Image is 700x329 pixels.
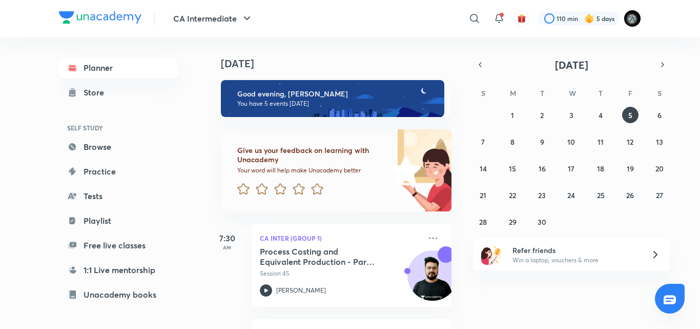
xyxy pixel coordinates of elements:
[563,107,580,123] button: September 3, 2025
[487,57,655,72] button: [DATE]
[539,164,546,173] abbr: September 16, 2025
[626,190,634,200] abbr: September 26, 2025
[59,161,178,182] a: Practice
[480,164,487,173] abbr: September 14, 2025
[627,164,634,173] abbr: September 19, 2025
[563,133,580,150] button: September 10, 2025
[599,88,603,98] abbr: Thursday
[657,88,662,98] abbr: Saturday
[534,107,550,123] button: September 2, 2025
[59,11,141,24] img: Company Logo
[237,146,387,164] h6: Give us your feedback on learning with Unacademy
[651,160,668,177] button: September 20, 2025
[475,160,491,177] button: September 14, 2025
[656,190,663,200] abbr: September 27, 2025
[555,58,588,72] span: [DATE]
[59,210,178,231] a: Playlist
[59,186,178,206] a: Tests
[480,190,486,200] abbr: September 21, 2025
[598,137,604,147] abbr: September 11, 2025
[513,10,530,27] button: avatar
[563,187,580,203] button: September 24, 2025
[622,133,639,150] button: September 12, 2025
[504,187,521,203] button: September 22, 2025
[237,166,387,175] p: Your word will help make Unacademy better
[481,244,502,265] img: referral
[538,217,546,227] abbr: September 30, 2025
[260,246,387,267] h5: Process Costing and Equivalent Production - Part 2
[260,269,421,278] p: Session 45
[584,13,594,24] img: streak
[475,214,491,230] button: September 28, 2025
[481,137,485,147] abbr: September 7, 2025
[59,260,178,280] a: 1:1 Live mentorship
[512,245,639,256] h6: Refer friends
[592,107,609,123] button: September 4, 2025
[628,88,632,98] abbr: Friday
[475,187,491,203] button: September 21, 2025
[538,190,546,200] abbr: September 23, 2025
[651,187,668,203] button: September 27, 2025
[563,160,580,177] button: September 17, 2025
[481,88,485,98] abbr: Sunday
[534,214,550,230] button: September 30, 2025
[84,86,110,99] div: Store
[592,160,609,177] button: September 18, 2025
[628,110,632,120] abbr: September 5, 2025
[510,88,516,98] abbr: Monday
[408,256,457,305] img: Avatar
[511,110,514,120] abbr: September 1, 2025
[237,89,435,99] h6: Good evening, [PERSON_NAME]
[221,80,444,117] img: evening
[597,190,605,200] abbr: September 25, 2025
[504,160,521,177] button: September 15, 2025
[534,187,550,203] button: September 23, 2025
[509,164,516,173] abbr: September 15, 2025
[651,107,668,123] button: September 6, 2025
[597,164,604,173] abbr: September 18, 2025
[540,88,544,98] abbr: Tuesday
[569,88,576,98] abbr: Wednesday
[509,190,516,200] abbr: September 22, 2025
[475,133,491,150] button: September 7, 2025
[59,82,178,103] a: Store
[276,286,326,295] p: [PERSON_NAME]
[207,232,248,244] h5: 7:30
[504,133,521,150] button: September 8, 2025
[479,217,487,227] abbr: September 28, 2025
[59,57,178,78] a: Planner
[509,217,517,227] abbr: September 29, 2025
[356,129,451,211] img: feedback_image
[207,244,248,250] p: AM
[510,137,514,147] abbr: September 8, 2025
[504,214,521,230] button: September 29, 2025
[567,190,575,200] abbr: September 24, 2025
[512,256,639,265] p: Win a laptop, vouchers & more
[237,100,435,108] p: You have 5 events [DATE]
[504,107,521,123] button: September 1, 2025
[59,137,178,157] a: Browse
[656,137,663,147] abbr: September 13, 2025
[622,107,639,123] button: September 5, 2025
[622,160,639,177] button: September 19, 2025
[657,110,662,120] abbr: September 6, 2025
[592,187,609,203] button: September 25, 2025
[568,164,574,173] abbr: September 17, 2025
[599,110,603,120] abbr: September 4, 2025
[540,137,544,147] abbr: September 9, 2025
[569,110,573,120] abbr: September 3, 2025
[167,8,259,29] button: CA Intermediate
[517,14,526,23] img: avatar
[59,284,178,305] a: Unacademy books
[622,187,639,203] button: September 26, 2025
[534,160,550,177] button: September 16, 2025
[59,11,141,26] a: Company Logo
[221,57,462,70] h4: [DATE]
[540,110,544,120] abbr: September 2, 2025
[59,119,178,137] h6: SELF STUDY
[260,232,421,244] p: CA Inter (Group 1)
[624,10,641,27] img: poojita Agrawal
[59,235,178,256] a: Free live classes
[655,164,664,173] abbr: September 20, 2025
[567,137,575,147] abbr: September 10, 2025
